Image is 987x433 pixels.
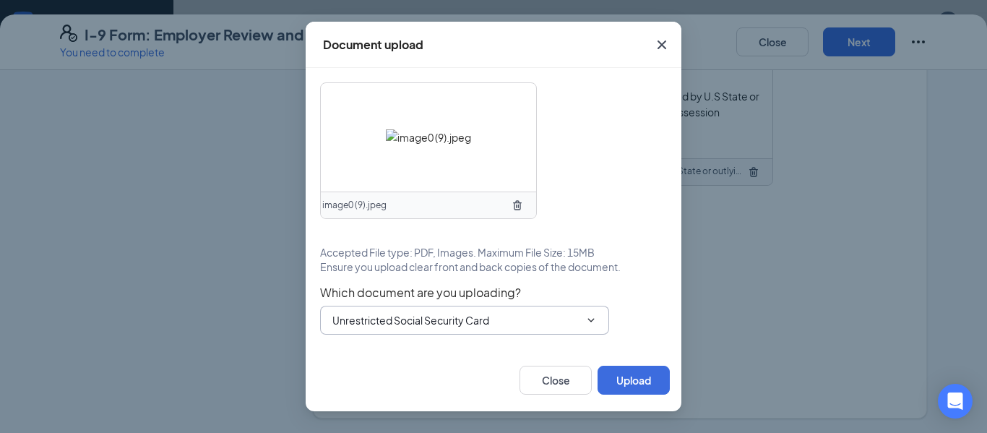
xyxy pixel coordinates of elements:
[598,366,670,395] button: Upload
[520,366,592,395] button: Close
[386,129,471,145] img: image0 (9).jpeg
[323,37,423,53] div: Document upload
[506,194,529,217] button: TrashOutline
[322,199,387,213] span: image0 (9).jpeg
[938,384,973,419] div: Open Intercom Messenger
[320,286,667,300] span: Which document are you uploading?
[642,22,681,68] button: Close
[320,260,621,274] span: Ensure you upload clear front and back copies of the document.
[320,245,595,260] span: Accepted File type: PDF, Images. Maximum File Size: 15MB
[653,36,671,53] svg: Cross
[512,200,523,211] svg: TrashOutline
[332,312,579,328] input: Select document type
[585,314,597,326] svg: ChevronDown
